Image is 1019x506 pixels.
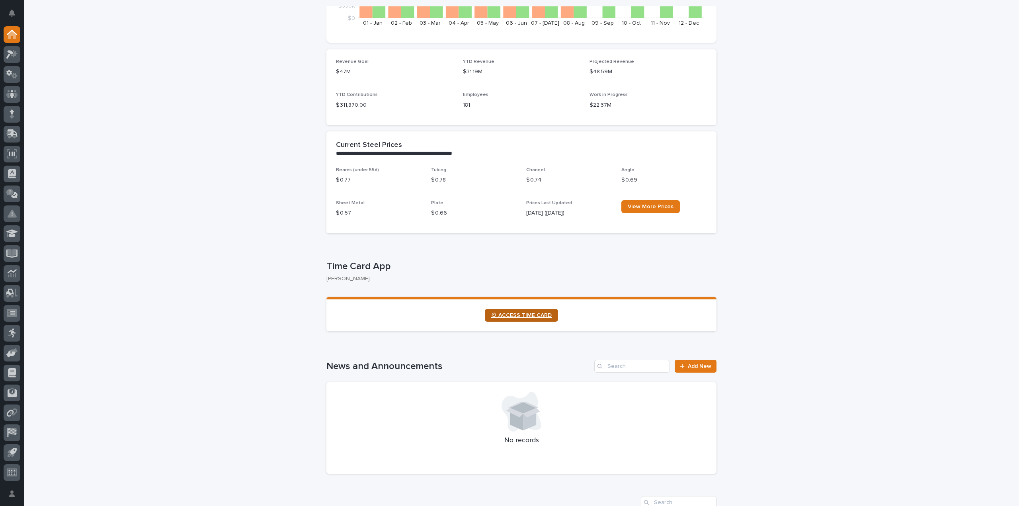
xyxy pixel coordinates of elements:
[621,200,680,213] a: View More Prices
[336,59,369,64] span: Revenue Goal
[336,101,453,109] p: $ 311,870.00
[485,309,558,322] a: ⏲ ACCESS TIME CARD
[336,201,365,205] span: Sheet Metal
[463,68,580,76] p: $31.19M
[336,141,402,150] h2: Current Steel Prices
[431,201,443,205] span: Plate
[336,68,453,76] p: $47M
[326,275,710,282] p: [PERSON_NAME]
[590,68,707,76] p: $48.59M
[491,313,552,318] span: ⏲ ACCESS TIME CARD
[326,261,713,272] p: Time Card App
[338,3,355,8] tspan: $550K
[10,10,20,22] div: Notifications
[675,360,716,373] a: Add New
[526,201,572,205] span: Prices Last Updated
[348,16,355,21] tspan: $0
[688,363,711,369] span: Add New
[621,176,707,184] p: $ 0.69
[336,176,422,184] p: $ 0.77
[336,168,379,172] span: Beams (under 55#)
[651,20,670,26] text: 11 - Nov
[391,20,412,26] text: 02 - Feb
[506,20,527,26] text: 06 - Jun
[679,20,699,26] text: 12 - Dec
[326,361,591,372] h1: News and Announcements
[477,20,499,26] text: 05 - May
[591,20,614,26] text: 09 - Sep
[628,204,673,209] span: View More Prices
[336,436,707,445] p: No records
[420,20,441,26] text: 03 - Mar
[463,101,580,109] p: 181
[463,59,494,64] span: YTD Revenue
[363,20,383,26] text: 01 - Jan
[531,20,559,26] text: 07 - [DATE]
[449,20,469,26] text: 04 - Apr
[526,176,612,184] p: $ 0.74
[590,101,707,109] p: $22.37M
[336,92,378,97] span: YTD Contributions
[336,209,422,217] p: $ 0.57
[4,5,20,21] button: Notifications
[431,209,517,217] p: $ 0.66
[590,92,628,97] span: Work in Progress
[563,20,585,26] text: 08 - Aug
[526,168,545,172] span: Channel
[431,176,517,184] p: $ 0.78
[622,20,641,26] text: 10 - Oct
[431,168,446,172] span: Tubing
[463,92,488,97] span: Employees
[526,209,612,217] p: [DATE] ([DATE])
[590,59,634,64] span: Projected Revenue
[594,360,670,373] input: Search
[621,168,634,172] span: Angle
